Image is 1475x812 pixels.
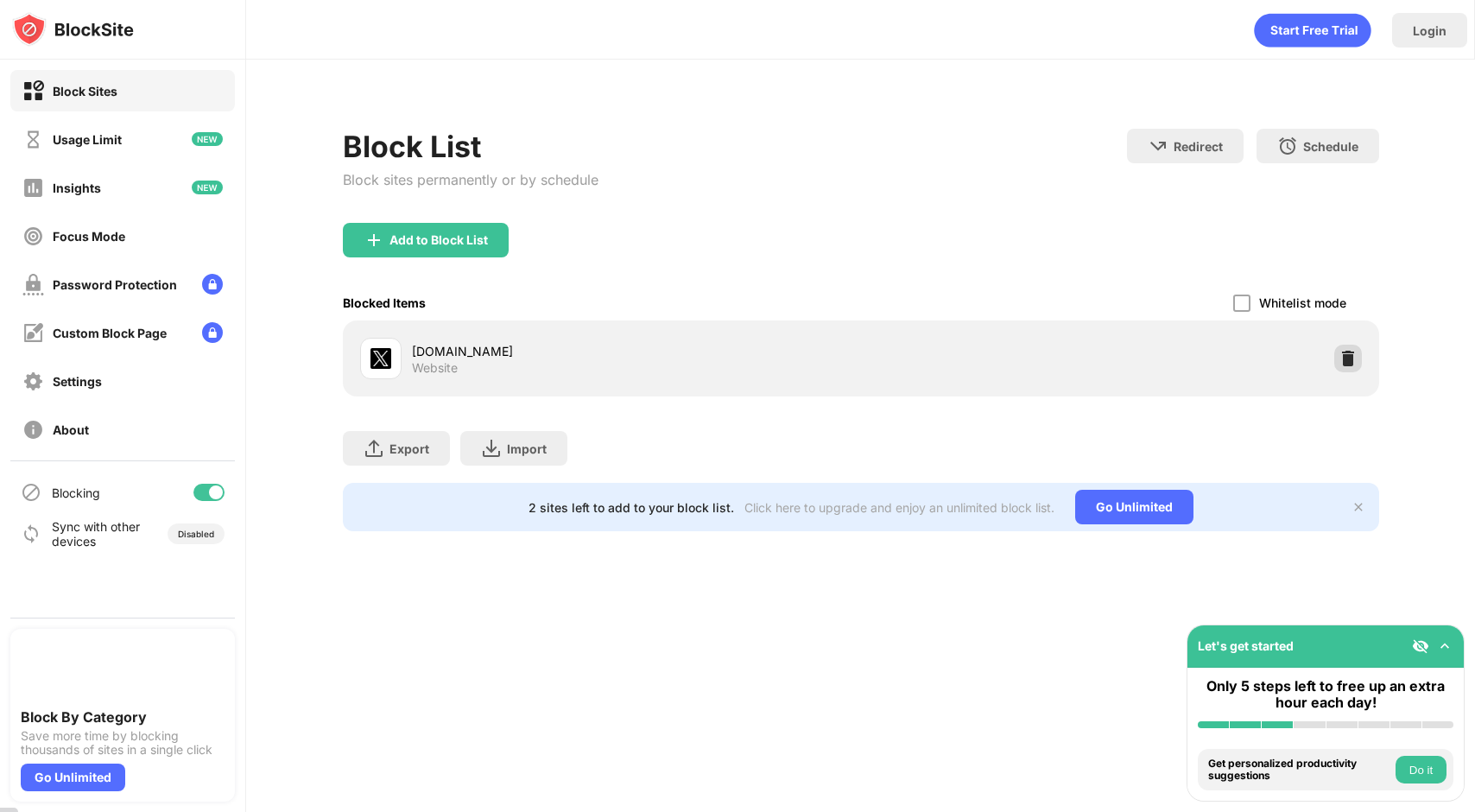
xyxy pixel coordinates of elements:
[192,181,223,194] img: new-icon.svg
[22,225,44,247] img: focus-off.svg
[1352,500,1365,514] img: x-button.svg
[53,374,102,389] div: Settings
[1075,490,1193,524] div: Go Unlimited
[343,295,426,310] div: Blocked Items
[1174,139,1223,154] div: Redirect
[1303,139,1358,154] div: Schedule
[53,277,177,292] div: Password Protection
[1413,23,1447,38] div: Login
[21,764,125,791] div: Go Unlimited
[53,229,125,244] div: Focus Mode
[22,371,44,392] img: settings-off.svg
[507,441,547,456] div: Import
[202,274,223,295] img: lock-menu.svg
[22,177,44,199] img: insights-off.svg
[21,639,83,701] img: push-categories.svg
[21,482,41,503] img: blocking-icon.svg
[1254,13,1371,48] div: animation
[53,326,167,340] div: Custom Block Page
[12,12,134,47] img: logo-blocksite.svg
[389,441,429,456] div: Export
[53,132,122,147] div: Usage Limit
[1436,638,1453,655] img: omni-setup-toggle.svg
[22,129,44,150] img: time-usage-off.svg
[178,529,214,539] div: Disabled
[53,84,117,98] div: Block Sites
[52,485,100,500] div: Blocking
[1259,295,1346,310] div: Whitelist mode
[21,708,225,726] div: Block By Category
[192,132,223,146] img: new-icon.svg
[529,500,734,515] div: 2 sites left to add to your block list.
[1198,638,1294,653] div: Let's get started
[1412,638,1429,655] img: eye-not-visible.svg
[412,360,458,376] div: Website
[21,523,41,544] img: sync-icon.svg
[53,422,89,437] div: About
[53,181,101,195] div: Insights
[21,729,225,757] div: Save more time by blocking thousands of sites in a single click
[52,519,141,549] div: Sync with other devices
[22,80,44,102] img: block-on.svg
[343,171,598,188] div: Block sites permanently or by schedule
[22,274,44,295] img: password-protection-off.svg
[389,233,488,247] div: Add to Block List
[22,419,44,441] img: about-off.svg
[1396,756,1447,783] button: Do it
[1198,678,1453,711] div: Only 5 steps left to free up an extra hour each day!
[370,348,391,369] img: favicons
[412,342,861,360] div: [DOMAIN_NAME]
[22,322,44,344] img: customize-block-page-off.svg
[343,129,598,164] div: Block List
[1208,758,1391,783] div: Get personalized productivity suggestions
[744,500,1054,515] div: Click here to upgrade and enjoy an unlimited block list.
[202,322,223,343] img: lock-menu.svg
